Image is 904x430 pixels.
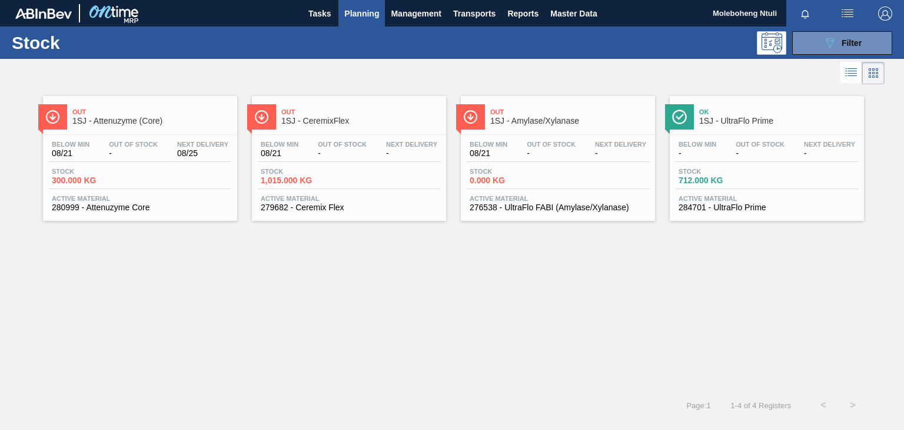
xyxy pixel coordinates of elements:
[527,149,576,158] span: -
[318,149,367,158] span: -
[52,141,89,148] span: Below Min
[261,176,343,185] span: 1,015.000 KG
[261,149,298,158] span: 08/21
[679,168,761,175] span: Stock
[679,141,716,148] span: Below Min
[736,141,785,148] span: Out Of Stock
[679,203,855,212] span: 284701 - UltraFlo Prime
[686,401,710,410] span: Page : 1
[52,195,228,202] span: Active Material
[45,110,60,124] img: Ícone
[12,36,181,49] h1: Stock
[281,108,440,115] span: Out
[261,141,298,148] span: Below Min
[452,87,661,221] a: ÍconeOut1SJ - Amylase/XylanaseBelow Min08/21Out Of Stock-Next Delivery-Stock0.000 KGActive Materi...
[318,141,367,148] span: Out Of Stock
[679,176,761,185] span: 712.000 KG
[699,108,858,115] span: Ok
[470,203,646,212] span: 276538 - UltraFlo FABI (Amylase/Xylanase)
[736,149,785,158] span: -
[595,149,646,158] span: -
[679,195,855,202] span: Active Material
[281,117,440,125] span: 1SJ - CeremixFlex
[840,6,855,21] img: userActions
[792,31,892,55] button: Filter
[261,195,437,202] span: Active Material
[786,5,824,22] button: Notifications
[463,110,478,124] img: Ícone
[470,141,507,148] span: Below Min
[804,141,855,148] span: Next Delivery
[52,176,134,185] span: 300.000 KG
[254,110,269,124] img: Ícone
[878,6,892,21] img: Logout
[15,8,72,19] img: TNhmsLtSVTkK8tSr43FrP2fwEKptu5GPRR3wAAAABJRU5ErkJggg==
[490,108,649,115] span: Out
[52,203,228,212] span: 280999 - Attenuzyme Core
[470,176,552,185] span: 0.000 KG
[453,6,496,21] span: Transports
[72,108,231,115] span: Out
[344,6,379,21] span: Planning
[52,168,134,175] span: Stock
[661,87,870,221] a: ÍconeOk1SJ - UltraFlo PrimeBelow Min-Out Of Stock-Next Delivery-Stock712.000 KGActive Material284...
[386,149,437,158] span: -
[307,6,333,21] span: Tasks
[261,203,437,212] span: 279682 - Ceremix Flex
[52,149,89,158] span: 08/21
[507,6,539,21] span: Reports
[699,117,858,125] span: 1SJ - UltraFlo Prime
[470,168,552,175] span: Stock
[391,6,441,21] span: Management
[177,149,228,158] span: 08/25
[177,141,228,148] span: Next Delivery
[243,87,452,221] a: ÍconeOut1SJ - CeremixFlexBelow Min08/21Out Of Stock-Next Delivery-Stock1,015.000 KGActive Materia...
[386,141,437,148] span: Next Delivery
[838,391,868,420] button: >
[550,6,597,21] span: Master Data
[729,401,791,410] span: 1 - 4 of 4 Registers
[840,62,862,84] div: List Vision
[34,87,243,221] a: ÍconeOut1SJ - Attenuzyme (Core)Below Min08/21Out Of Stock-Next Delivery08/25Stock300.000 KGActive...
[261,168,343,175] span: Stock
[470,195,646,202] span: Active Material
[490,117,649,125] span: 1SJ - Amylase/Xylanase
[470,149,507,158] span: 08/21
[804,149,855,158] span: -
[842,38,862,48] span: Filter
[595,141,646,148] span: Next Delivery
[757,31,786,55] div: Programming: no user selected
[527,141,576,148] span: Out Of Stock
[672,110,687,124] img: Ícone
[109,149,158,158] span: -
[862,62,885,84] div: Card Vision
[72,117,231,125] span: 1SJ - Attenuzyme (Core)
[109,141,158,148] span: Out Of Stock
[809,391,838,420] button: <
[679,149,716,158] span: -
